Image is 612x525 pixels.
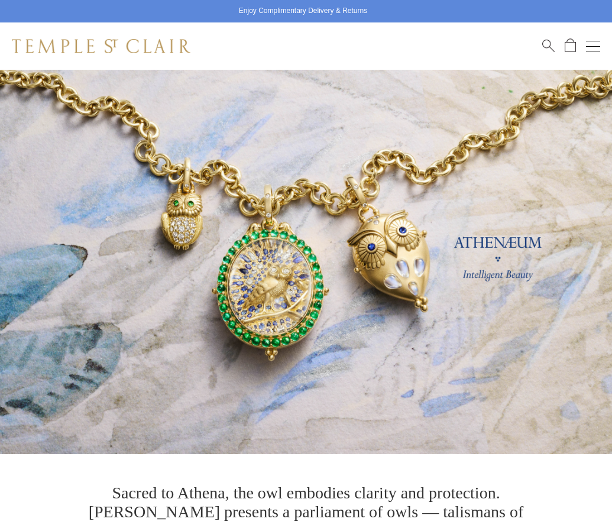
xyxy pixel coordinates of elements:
img: Temple St. Clair [12,39,190,53]
a: Open Shopping Bag [565,38,576,53]
p: Enjoy Complimentary Delivery & Returns [239,5,367,17]
button: Open navigation [586,39,600,53]
a: Search [542,38,555,53]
